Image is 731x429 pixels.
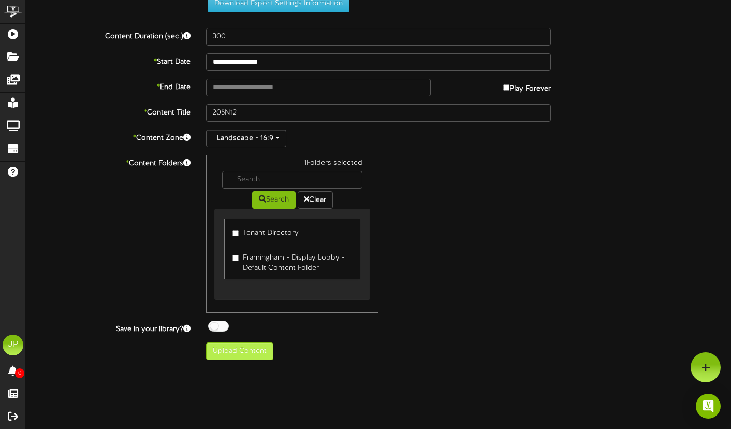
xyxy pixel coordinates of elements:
input: -- Search -- [222,171,362,189]
div: JP [3,335,23,355]
button: Landscape - 16:9 [206,130,286,147]
label: End Date [18,79,198,93]
button: Upload Content [206,342,273,360]
label: Start Date [18,53,198,67]
input: Play Forever [503,84,509,91]
label: Content Zone [18,130,198,144]
input: Tenant Directory [232,230,239,236]
label: Tenant Directory [232,224,299,238]
label: Play Forever [503,79,551,94]
label: Content Folders [18,155,198,169]
button: Clear [298,191,333,209]
button: Search [252,191,296,209]
span: 0 [15,368,24,378]
label: Content Title [18,104,198,118]
div: 1 Folders selected [214,158,370,171]
label: Save in your library? [18,321,198,335]
input: Framingham - Display Lobby - Default Content Folder [232,255,239,261]
label: Content Duration (sec.) [18,28,198,42]
label: Framingham - Display Lobby - Default Content Folder [232,249,352,274]
div: Open Intercom Messenger [696,394,721,419]
input: Title of this Content [206,104,551,122]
